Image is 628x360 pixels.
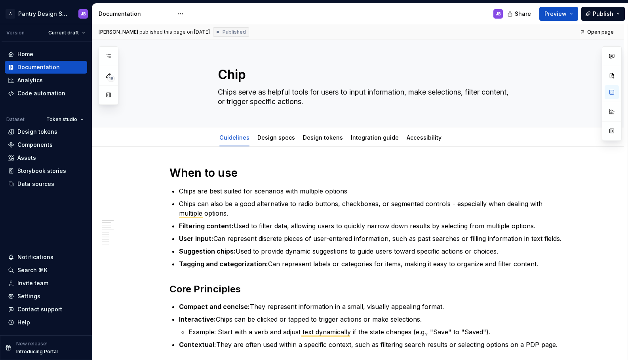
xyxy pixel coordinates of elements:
[5,74,87,87] a: Analytics
[257,134,295,141] a: Design specs
[17,279,48,287] div: Invite team
[5,251,87,263] button: Notifications
[577,27,617,38] a: Open page
[45,27,89,38] button: Current draft
[17,89,65,97] div: Code automation
[179,340,565,349] p: They are often used within a specific context, such as filtering search results or selecting opti...
[17,266,48,274] div: Search ⌘K
[5,316,87,329] button: Help
[254,129,298,146] div: Design specs
[5,152,87,164] a: Assets
[496,11,501,17] div: JB
[17,253,53,261] div: Notifications
[216,129,253,146] div: Guidelines
[216,86,516,108] textarea: Chips serve as helpful tools for users to input information, make selections, filter content, or ...
[5,87,87,100] a: Code automation
[17,292,40,300] div: Settings
[5,48,87,61] a: Home
[5,303,87,316] button: Contact support
[17,76,43,84] div: Analytics
[99,29,138,35] span: [PERSON_NAME]
[403,129,445,146] div: Accessibility
[179,315,565,324] p: Chips can be clicked or tapped to trigger actions or make selections.
[351,134,399,141] a: Integration guide
[5,165,87,177] a: Storybook stories
[17,318,30,326] div: Help
[216,65,516,84] textarea: Chip
[179,341,216,349] strong: Contextual:
[17,154,36,162] div: Assets
[503,7,536,21] button: Share
[48,30,79,36] span: Current draft
[5,264,87,277] button: Search ⌘K
[179,259,565,269] p: Can represent labels or categories for items, making it easy to organize and filter content.
[179,246,565,256] p: Used to provide dynamic suggestions to guide users toward specific actions or choices.
[46,116,77,123] span: Token studio
[587,29,614,35] span: Open page
[107,76,115,82] span: 18
[17,167,66,175] div: Storybook stories
[179,247,236,255] strong: Suggestion chips:
[6,30,25,36] div: Version
[17,128,57,136] div: Design tokens
[179,199,565,218] p: Chips can also be a good alternative to radio buttons, checkboxes, or segmented controls - especi...
[6,116,25,123] div: Dataset
[179,235,213,243] strong: User input:
[81,11,86,17] div: JB
[407,134,442,141] a: Accessibility
[179,186,565,196] p: Chips are best suited for scenarios with multiple options
[5,138,87,151] a: Components
[169,166,565,180] h1: When to use
[43,114,87,125] button: Token studio
[5,178,87,190] a: Data sources
[515,10,531,18] span: Share
[16,341,48,347] p: New release!
[179,260,268,268] strong: Tagging and categorization:
[17,50,33,58] div: Home
[300,129,346,146] div: Design tokens
[17,305,62,313] div: Contact support
[179,302,565,311] p: They represent information in a small, visually appealing format.
[348,129,402,146] div: Integration guide
[5,290,87,303] a: Settings
[593,10,613,18] span: Publish
[223,29,246,35] span: Published
[179,222,234,230] strong: Filtering content:
[17,141,53,149] div: Components
[18,10,69,18] div: Pantry Design System
[544,10,567,18] span: Preview
[139,29,210,35] div: published this page on [DATE]
[179,221,565,231] p: Used to filter data, allowing users to quickly narrow down results by selecting from multiple opt...
[539,7,578,21] button: Preview
[179,303,250,311] strong: Compact and concise:
[99,10,173,18] div: Documentation
[17,180,54,188] div: Data sources
[581,7,625,21] button: Publish
[179,234,565,243] p: Can represent discrete pieces of user-entered information, such as past searches or filling infor...
[2,5,90,22] button: APantry Design SystemJB
[219,134,249,141] a: Guidelines
[179,315,216,323] strong: Interactive:
[16,349,58,355] p: Introducing Portal
[5,125,87,138] a: Design tokens
[188,327,565,337] p: Example: Start with a verb and adjust text dynamically if the state changes (e.g., "Save" to "Sav...
[303,134,343,141] a: Design tokens
[6,9,15,19] div: A
[5,61,87,74] a: Documentation
[169,283,565,296] h2: Core Principles
[5,277,87,290] a: Invite team
[17,63,60,71] div: Documentation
